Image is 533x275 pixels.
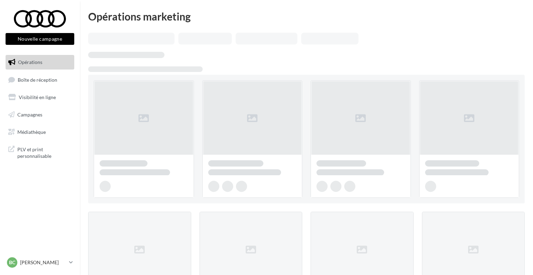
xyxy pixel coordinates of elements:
[4,125,76,139] a: Médiathèque
[4,72,76,87] a: Boîte de réception
[9,259,15,266] span: BC
[17,129,46,135] span: Médiathèque
[19,94,56,100] span: Visibilité en ligne
[6,256,74,269] a: BC [PERSON_NAME]
[18,59,42,65] span: Opérations
[88,11,525,22] div: Opérations marketing
[17,145,71,160] span: PLV et print personnalisable
[4,142,76,162] a: PLV et print personnalisable
[6,33,74,45] button: Nouvelle campagne
[18,76,57,82] span: Boîte de réception
[17,112,42,118] span: Campagnes
[4,107,76,122] a: Campagnes
[4,55,76,70] a: Opérations
[4,90,76,105] a: Visibilité en ligne
[20,259,66,266] p: [PERSON_NAME]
